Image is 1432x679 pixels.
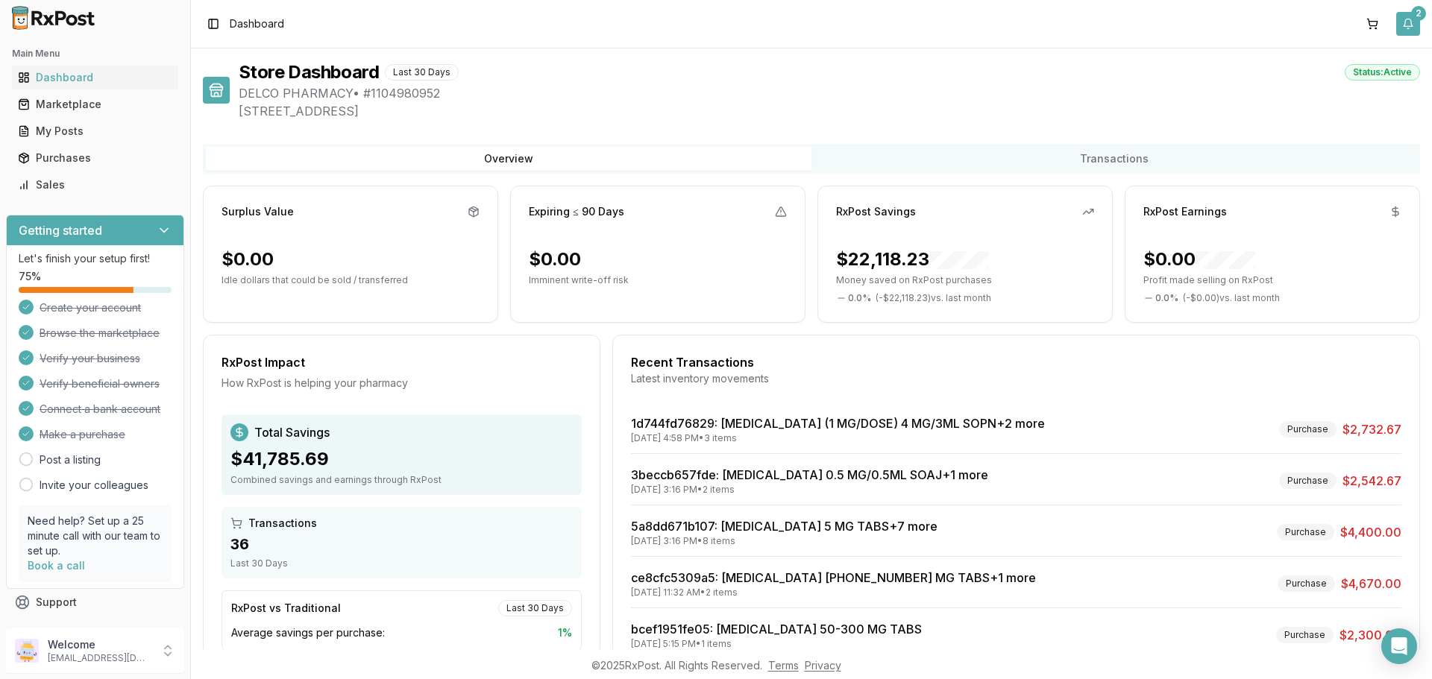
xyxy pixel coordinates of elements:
[230,558,573,569] div: Last 30 Days
[631,467,988,482] a: 3beccb657fde: [MEDICAL_DATA] 0.5 MG/0.5ML SOAJ+1 more
[811,147,1417,171] button: Transactions
[6,119,184,143] button: My Posts
[836,204,916,219] div: RxPost Savings
[631,638,922,650] div: [DATE] 5:15 PM • 1 items
[12,171,178,198] a: Sales
[631,535,938,547] div: [DATE] 3:16 PM • 8 items
[558,625,572,640] span: 1 %
[631,570,1036,585] a: ce8cfc5309a5: [MEDICAL_DATA] [PHONE_NUMBER] MG TABS+1 more
[254,423,330,441] span: Total Savings
[631,519,938,534] a: 5a8dd671b107: [MEDICAL_DATA] 5 MG TABS+7 more
[6,92,184,116] button: Marketplace
[1341,575,1401,593] span: $4,670.00
[1396,12,1420,36] button: 2
[848,292,871,304] span: 0.0 %
[48,637,151,652] p: Welcome
[12,118,178,145] a: My Posts
[631,432,1045,444] div: [DATE] 4:58 PM • 3 items
[529,274,787,286] p: Imminent write-off risk
[40,300,141,315] span: Create your account
[631,622,922,637] a: bcef1951fe05: [MEDICAL_DATA] 50-300 MG TABS
[1279,473,1337,489] div: Purchase
[1345,64,1420,80] div: Status: Active
[230,474,573,486] div: Combined savings and earnings through RxPost
[6,173,184,197] button: Sales
[40,452,101,467] a: Post a listing
[1342,420,1401,438] span: $2,732.67
[19,221,102,239] h3: Getting started
[1143,247,1255,271] div: $0.00
[1155,292,1178,304] span: 0.0 %
[6,616,184,642] button: Feedback
[529,247,581,271] div: $0.00
[1276,627,1334,643] div: Purchase
[40,478,148,493] a: Invite your colleagues
[222,376,582,391] div: How RxPost is helping your pharmacy
[36,622,87,637] span: Feedback
[15,639,39,663] img: User avatar
[28,559,85,572] a: Book a call
[631,353,1401,371] div: Recent Transactions
[40,376,160,391] span: Verify beneficial owners
[40,351,140,366] span: Verify your business
[18,124,172,139] div: My Posts
[222,204,294,219] div: Surplus Value
[248,516,317,531] span: Transactions
[836,274,1094,286] p: Money saved on RxPost purchases
[40,402,160,417] span: Connect a bank account
[1340,523,1401,541] span: $4,400.00
[6,6,101,30] img: RxPost Logo
[12,91,178,118] a: Marketplace
[1342,472,1401,490] span: $2,542.67
[19,269,41,284] span: 75 %
[40,427,125,442] span: Make a purchase
[1183,292,1280,304] span: ( - $0.00 ) vs. last month
[768,659,799,672] a: Terms
[222,274,480,286] p: Idle dollars that could be sold / transferred
[18,70,172,85] div: Dashboard
[836,247,989,271] div: $22,118.23
[230,16,284,31] nav: breadcrumb
[1143,204,1227,219] div: RxPost Earnings
[239,60,379,84] h1: Store Dashboard
[206,147,811,171] button: Overview
[1340,626,1401,644] span: $2,300.00
[28,514,163,558] p: Need help? Set up a 25 minute call with our team to set up.
[222,353,582,371] div: RxPost Impact
[1381,628,1417,664] div: Open Intercom Messenger
[1411,6,1426,21] div: 2
[12,145,178,171] a: Purchases
[631,484,988,496] div: [DATE] 3:16 PM • 2 items
[6,589,184,616] button: Support
[18,97,172,112] div: Marketplace
[529,204,624,219] div: Expiring ≤ 90 Days
[18,177,172,192] div: Sales
[1279,421,1337,438] div: Purchase
[40,326,160,341] span: Browse the marketplace
[498,600,572,616] div: Last 30 Days
[805,659,841,672] a: Privacy
[385,64,459,80] div: Last 30 Days
[1277,524,1334,540] div: Purchase
[876,292,991,304] span: ( - $22,118.23 ) vs. last month
[48,652,151,664] p: [EMAIL_ADDRESS][DOMAIN_NAME]
[6,66,184,89] button: Dashboard
[631,371,1401,386] div: Latest inventory movements
[19,251,172,266] p: Let's finish your setup first!
[222,247,274,271] div: $0.00
[230,447,573,471] div: $41,785.69
[631,587,1036,599] div: [DATE] 11:32 AM • 2 items
[230,534,573,555] div: 36
[1143,274,1401,286] p: Profit made selling on RxPost
[231,601,341,616] div: RxPost vs Traditional
[231,625,385,640] span: Average savings per purchase:
[6,146,184,170] button: Purchases
[12,48,178,60] h2: Main Menu
[230,16,284,31] span: Dashboard
[239,84,1420,102] span: DELCO PHARMACY • # 1104980952
[631,416,1045,431] a: 1d744fd76829: [MEDICAL_DATA] (1 MG/DOSE) 4 MG/3ML SOPN+2 more
[1278,575,1335,592] div: Purchase
[18,151,172,165] div: Purchases
[239,102,1420,120] span: [STREET_ADDRESS]
[12,64,178,91] a: Dashboard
